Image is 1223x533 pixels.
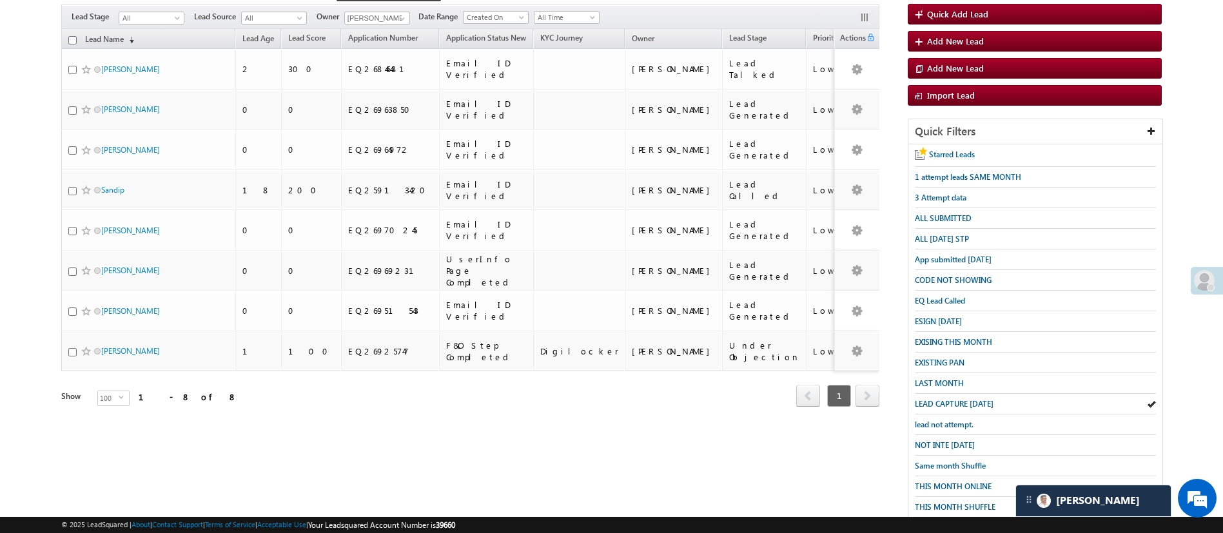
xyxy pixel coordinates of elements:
[915,378,964,388] span: LAST MONTH
[242,305,275,316] div: 0
[929,150,975,159] span: Starred Leads
[632,305,716,316] div: [PERSON_NAME]
[440,31,533,48] a: Application Status New
[915,502,995,512] span: THIS MONTH SHUFFLE
[348,305,433,316] div: EQ26951543
[242,104,275,115] div: 0
[915,316,962,326] span: ESIGN [DATE]
[348,144,433,155] div: EQ26964972
[464,12,525,23] span: Created On
[119,394,129,400] span: select
[915,399,993,409] span: LEAD CAPTURE [DATE]
[632,144,716,155] div: [PERSON_NAME]
[72,11,119,23] span: Lead Stage
[927,8,988,19] span: Quick Add Lead
[915,193,966,202] span: 3 Attempt data
[348,63,433,75] div: EQ26846481
[813,184,845,196] div: Low2
[282,31,332,48] a: Lead Score
[242,224,275,236] div: 0
[288,144,336,155] div: 0
[915,275,992,285] span: CODE NOT SHOWING
[101,226,160,235] a: [PERSON_NAME]
[1056,494,1140,507] span: Carter
[317,11,344,23] span: Owner
[729,98,800,121] div: Lead Generated
[242,144,275,155] div: 0
[348,224,433,236] div: EQ26970245
[242,265,275,276] div: 0
[446,98,527,121] div: Email ID Verified
[632,265,716,276] div: [PERSON_NAME]
[729,340,800,363] div: Under Objection
[139,389,237,404] div: 1 - 8 of 8
[446,299,527,322] div: Email ID Verified
[813,265,845,276] div: Low2
[915,213,972,223] span: ALL SUBMITTED
[119,12,184,24] a: All
[348,265,433,276] div: EQ26969231
[915,481,992,491] span: THIS MONTH ONLINE
[152,520,203,528] a: Contact Support
[1015,485,1171,517] div: carter-dragCarter[PERSON_NAME]
[927,90,975,101] span: Import Lead
[393,12,409,25] a: Show All Items
[242,63,275,75] div: 2
[288,104,336,115] div: 0
[1037,494,1051,508] img: Carter
[348,184,433,196] div: EQ25913420
[856,386,879,407] a: next
[915,420,974,429] span: lead not attempt.
[98,391,119,405] span: 100
[813,305,845,316] div: Low
[68,36,77,44] input: Check all records
[61,391,87,402] div: Show
[242,12,303,24] span: All
[446,253,527,288] div: UserInfo Page Completed
[288,63,336,75] div: 300
[915,337,992,347] span: EXISING THIS MONTH
[288,265,336,276] div: 0
[242,345,275,357] div: 1
[288,224,336,236] div: 0
[101,145,160,155] a: [PERSON_NAME]
[856,385,879,407] span: next
[101,185,124,195] a: Sandip
[242,34,274,43] span: Lead Age
[124,35,134,45] span: (sorted descending)
[632,63,716,75] div: [PERSON_NAME]
[348,104,433,115] div: EQ26963850
[446,340,527,363] div: F&O Step Completed
[534,31,589,48] a: KYC Journey
[729,299,800,322] div: Lead Generated
[813,104,845,115] div: Low
[342,31,424,48] a: Application Number
[813,224,845,236] div: Low
[729,259,800,282] div: Lead Generated
[348,345,433,357] div: EQ26925747
[308,520,455,530] span: Your Leadsquared Account Number is
[257,520,306,528] a: Acceptable Use
[796,385,820,407] span: prev
[915,234,969,244] span: ALL [DATE] STP
[723,31,773,48] a: Lead Stage
[729,57,800,81] div: Lead Talked
[927,63,984,73] span: Add New Lead
[446,138,527,161] div: Email ID Verified
[827,385,851,407] span: 1
[632,34,654,43] span: Owner
[446,179,527,202] div: Email ID Verified
[101,346,160,356] a: [PERSON_NAME]
[101,266,160,275] a: [PERSON_NAME]
[915,296,965,305] span: EQ Lead Called
[729,33,767,43] span: Lead Stage
[915,358,964,367] span: EXISTING PAN
[540,33,583,43] span: KYC Journey
[348,33,418,43] span: Application Number
[61,519,455,531] span: © 2025 LeadSquared | | | | |
[205,520,255,528] a: Terms of Service
[344,12,410,24] input: Type to Search
[288,345,336,357] div: 100
[540,345,619,357] div: Digilocker
[632,104,716,115] div: [PERSON_NAME]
